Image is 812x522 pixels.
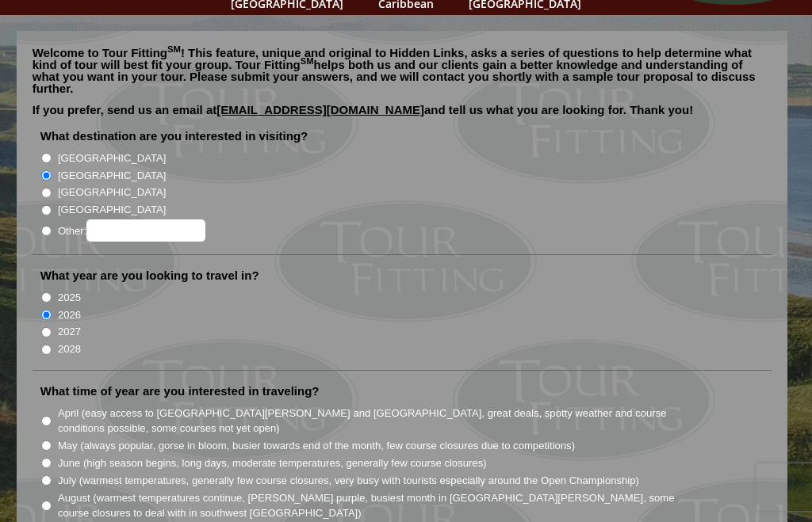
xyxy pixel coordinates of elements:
[58,290,81,306] label: 2025
[33,47,772,94] p: Welcome to Tour Fitting ! This feature, unique and original to Hidden Links, asks a series of que...
[58,185,166,200] label: [GEOGRAPHIC_DATA]
[40,383,320,399] label: What time of year are you interested in traveling?
[167,44,181,54] sup: SM
[58,219,205,242] label: Other:
[58,438,575,454] label: May (always popular, gorse in bloom, busier towards end of the month, few course closures due to ...
[58,473,639,489] label: July (warmest temperatures, generally few course closures, very busy with tourists especially aro...
[58,202,166,218] label: [GEOGRAPHIC_DATA]
[40,268,259,284] label: What year are you looking to travel in?
[86,219,205,242] input: Other:
[58,341,81,357] label: 2028
[58,168,166,184] label: [GEOGRAPHIC_DATA]
[58,151,166,166] label: [GEOGRAPHIC_DATA]
[33,104,772,128] p: If you prefer, send us an email at and tell us what you are looking for. Thank you!
[58,455,487,471] label: June (high season begins, long days, moderate temperatures, generally few course closures)
[58,324,81,340] label: 2027
[58,490,684,521] label: August (warmest temperatures continue, [PERSON_NAME] purple, busiest month in [GEOGRAPHIC_DATA][P...
[216,103,424,116] a: [EMAIL_ADDRESS][DOMAIN_NAME]
[58,307,81,323] label: 2026
[301,56,314,66] sup: SM
[40,128,308,144] label: What destination are you interested in visiting?
[58,406,684,436] label: April (easy access to [GEOGRAPHIC_DATA][PERSON_NAME] and [GEOGRAPHIC_DATA], great deals, spotty w...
